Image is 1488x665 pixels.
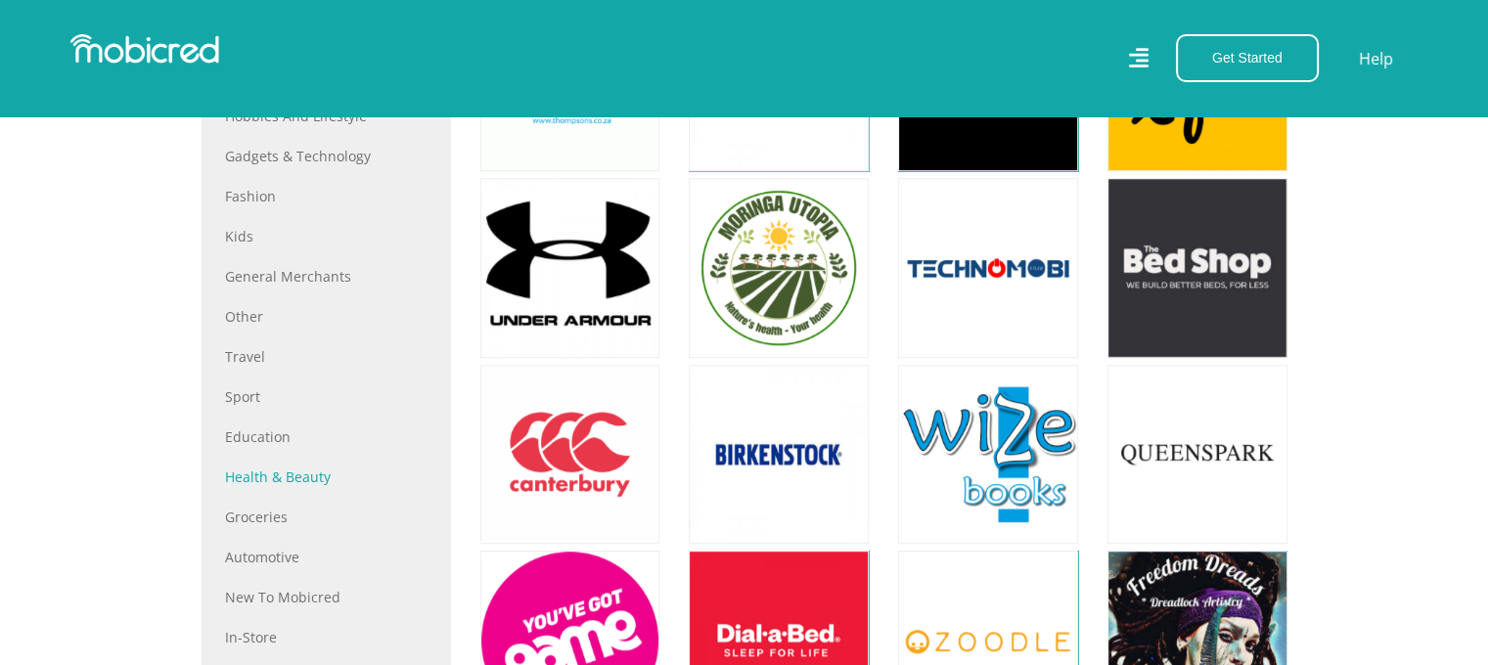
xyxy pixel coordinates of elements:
a: Other [225,306,428,327]
a: Kids [225,226,428,246]
button: Get Started [1176,34,1319,82]
a: Sport [225,386,428,407]
a: Help [1358,46,1394,71]
a: Automotive [225,547,428,567]
a: In-store [225,627,428,647]
a: Health & Beauty [225,466,428,487]
a: Groceries [225,507,428,527]
a: Gadgets & Technology [225,146,428,166]
a: General Merchants [225,266,428,287]
img: Mobicred [70,34,219,64]
a: Education [225,426,428,447]
a: New to Mobicred [225,587,428,607]
a: Fashion [225,186,428,206]
a: Travel [225,346,428,367]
